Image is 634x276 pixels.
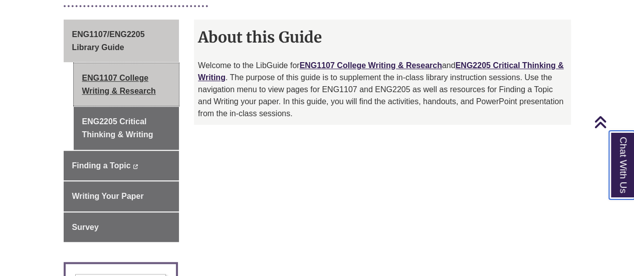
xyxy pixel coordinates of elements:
a: ENG2205 Critical Thinking & Writing [74,107,179,149]
div: Guide Page Menu [64,20,179,242]
i: This link opens in a new window [133,164,138,169]
a: Back to Top [594,115,631,129]
span: Survey [72,223,99,231]
span: Writing Your Paper [72,192,144,200]
span: ENG1107/ENG2205 Library Guide [72,30,145,52]
h2: About this Guide [194,25,571,50]
a: ENG2205 Critical Thinking & Writing [198,61,564,82]
span: Finding a Topic [72,161,131,170]
a: Writing Your Paper [64,181,179,211]
a: ENG1107 College Writing & Research [299,61,442,70]
a: Finding a Topic [64,151,179,181]
a: ENG1107/ENG2205 Library Guide [64,20,179,62]
a: ENG1107 College Writing & Research [74,63,179,106]
a: Survey [64,212,179,242]
p: Welcome to the LibGuide for and . The purpose of this guide is to supplement the in-class library... [198,60,567,120]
